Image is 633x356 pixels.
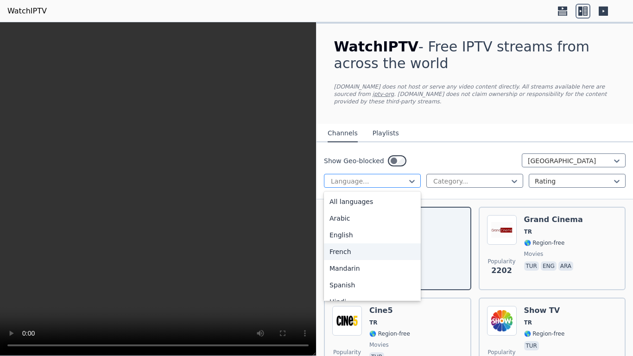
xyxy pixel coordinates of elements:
h6: Show TV [524,306,565,315]
label: Show Geo-blocked [324,156,384,165]
span: 🌎 Region-free [524,330,565,337]
p: ara [558,261,573,271]
span: TR [524,319,532,326]
span: TR [524,228,532,235]
button: Channels [328,125,358,142]
span: WatchIPTV [334,38,419,55]
span: 2202 [491,265,512,276]
a: iptv-org [373,91,394,97]
div: Arabic [324,210,421,227]
div: Mandarin [324,260,421,277]
span: 🌎 Region-free [369,330,410,337]
span: Popularity [487,258,515,265]
span: Popularity [333,349,361,356]
h1: - Free IPTV streams from across the world [334,38,616,72]
span: TR [369,319,377,326]
img: Grand Cinema [487,215,517,245]
div: English [324,227,421,243]
span: Popularity [487,349,515,356]
a: WatchIPTV [7,6,47,17]
div: Hindi [324,293,421,310]
button: Playlists [373,125,399,142]
h6: Grand Cinema [524,215,583,224]
h6: Cine5 [369,306,410,315]
p: eng [541,261,557,271]
img: Show TV [487,306,517,336]
img: Cine5 [332,306,362,336]
span: movies [524,250,544,258]
p: tur [524,261,539,271]
span: movies [369,341,389,349]
span: 🌎 Region-free [524,239,565,247]
p: tur [524,341,539,350]
div: Spanish [324,277,421,293]
div: French [324,243,421,260]
div: All languages [324,193,421,210]
p: [DOMAIN_NAME] does not host or serve any video content directly. All streams available here are s... [334,83,616,105]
